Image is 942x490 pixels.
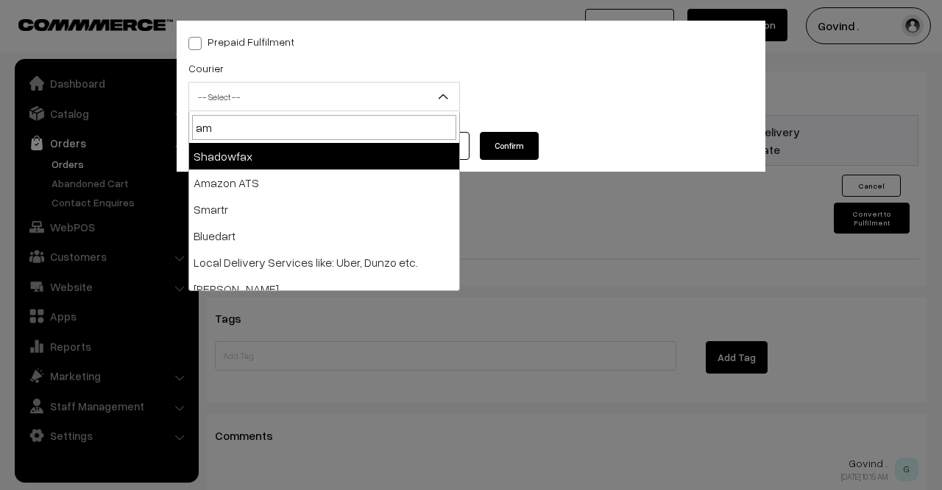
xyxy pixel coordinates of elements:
li: Local Delivery Services like: Uber, Dunzo etc. [189,249,459,276]
label: Prepaid Fulfilment [188,34,294,49]
li: Smartr [189,196,459,223]
li: Bluedart [189,223,459,249]
li: Shadowfax [189,143,459,169]
label: Courier [188,60,224,76]
span: -- Select -- [189,84,459,110]
span: -- Select -- [188,82,460,111]
li: Amazon ATS [189,169,459,196]
li: [PERSON_NAME] [189,276,459,302]
button: Confirm [480,132,539,160]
